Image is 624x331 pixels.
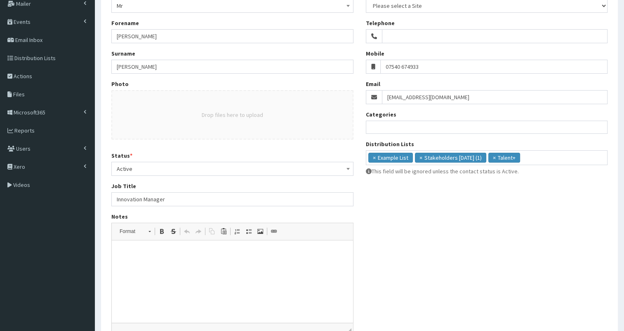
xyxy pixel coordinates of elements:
[115,226,144,237] span: Format
[193,226,204,237] a: Redo (Ctrl+Y)
[117,163,348,175] span: Active
[111,182,136,190] label: Job Title
[111,152,132,160] label: Status
[14,163,25,170] span: Xero
[202,111,263,119] button: Drop files here to upload
[14,72,32,80] span: Actions
[366,110,396,119] label: Categories
[13,181,30,189] span: Videos
[112,240,353,323] iframe: Rich Text Editor, notes
[218,226,229,237] a: Paste (Ctrl+V)
[14,109,45,116] span: Microsoft365
[181,226,193,237] a: Undo (Ctrl+Z)
[206,226,218,237] a: Copy (Ctrl+C)
[167,226,179,237] a: Strike Through
[268,226,280,237] a: Link (Ctrl+L)
[366,140,414,148] label: Distribution Lists
[373,154,376,162] span: ×
[111,162,353,176] span: Active
[243,226,254,237] a: Insert/Remove Bulleted List
[14,54,56,62] span: Distribution Lists
[231,226,243,237] a: Insert/Remove Numbered List
[14,18,31,26] span: Events
[13,91,25,98] span: Files
[493,154,496,162] span: ×
[111,80,129,88] label: Photo
[111,19,139,27] label: Forename
[156,226,167,237] a: Bold (Ctrl+B)
[15,36,42,44] span: Email Inbox
[366,49,384,58] label: Mobile
[115,226,155,237] a: Format
[419,154,422,162] span: ×
[366,80,380,88] label: Email
[254,226,266,237] a: Image
[366,19,395,27] label: Telephone
[16,145,31,152] span: Users
[368,153,413,163] li: Example List
[488,153,520,163] li: Talent+
[14,127,35,134] span: Reports
[111,212,128,221] label: Notes
[415,153,486,163] li: Stakeholders May 2023 (1)
[366,167,608,175] p: This field will be ignored unless the contact status is Active.
[111,49,135,58] label: Surname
